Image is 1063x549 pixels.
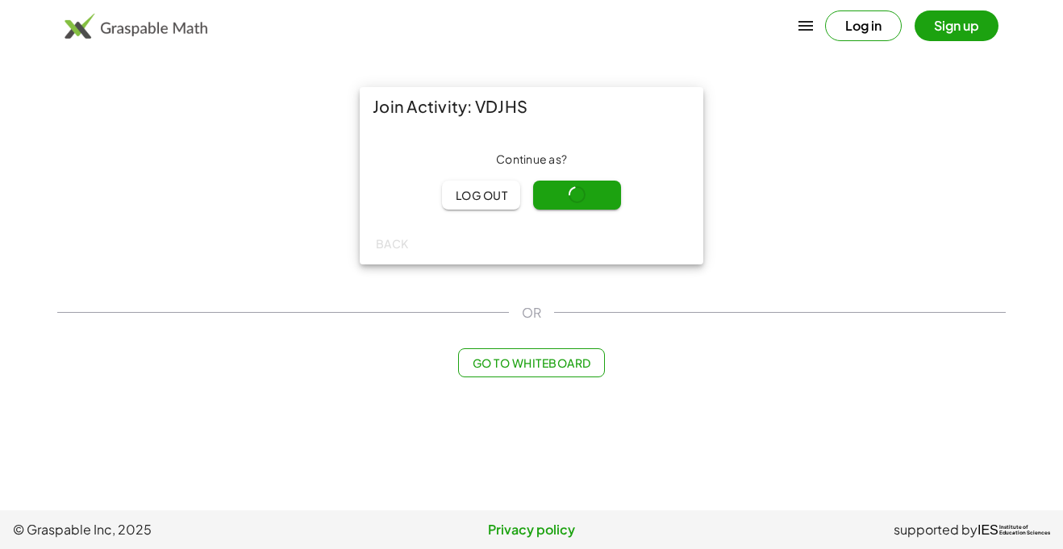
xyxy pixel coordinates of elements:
div: Join Activity: VDJHS [360,87,703,126]
button: Log in [825,10,902,41]
span: IES [978,522,998,538]
span: supported by [894,520,978,539]
a: IESInstitute ofEducation Sciences [978,520,1050,539]
span: OR [522,303,541,322]
span: Go to Whiteboard [472,356,590,370]
span: Log out [455,188,507,202]
button: Go to Whiteboard [458,348,604,377]
button: Sign up [915,10,998,41]
a: Privacy policy [359,520,705,539]
span: Institute of Education Sciences [999,525,1050,536]
button: Log out [442,181,520,210]
div: Continue as ? [373,152,690,168]
span: © Graspable Inc, 2025 [13,520,359,539]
